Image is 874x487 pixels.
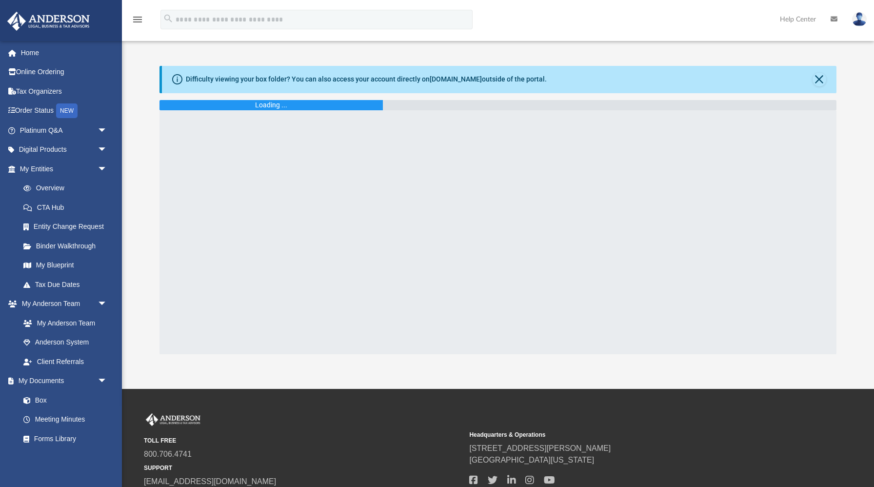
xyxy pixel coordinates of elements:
[14,333,117,352] a: Anderson System
[132,14,143,25] i: menu
[7,101,122,121] a: Order StatusNEW
[14,179,122,198] a: Overview
[14,313,112,333] a: My Anderson Team
[132,19,143,25] a: menu
[14,448,117,468] a: Notarize
[98,121,117,141] span: arrow_drop_down
[98,159,117,179] span: arrow_drop_down
[14,198,122,217] a: CTA Hub
[14,429,112,448] a: Forms Library
[469,444,611,452] a: [STREET_ADDRESS][PERSON_NAME]
[430,75,482,83] a: [DOMAIN_NAME]
[4,12,93,31] img: Anderson Advisors Platinum Portal
[14,352,117,371] a: Client Referrals
[7,371,117,391] a: My Documentsarrow_drop_down
[7,294,117,314] a: My Anderson Teamarrow_drop_down
[98,294,117,314] span: arrow_drop_down
[144,450,192,458] a: 800.706.4741
[255,100,287,110] div: Loading ...
[14,236,122,256] a: Binder Walkthrough
[14,256,117,275] a: My Blueprint
[14,410,117,429] a: Meeting Minutes
[144,464,462,472] small: SUPPORT
[186,74,547,84] div: Difficulty viewing your box folder? You can also access your account directly on outside of the p...
[144,413,202,426] img: Anderson Advisors Platinum Portal
[7,140,122,160] a: Digital Productsarrow_drop_down
[7,43,122,62] a: Home
[813,73,826,86] button: Close
[14,390,112,410] a: Box
[144,436,462,445] small: TOLL FREE
[14,217,122,237] a: Entity Change Request
[98,140,117,160] span: arrow_drop_down
[144,477,276,486] a: [EMAIL_ADDRESS][DOMAIN_NAME]
[7,121,122,140] a: Platinum Q&Aarrow_drop_down
[469,430,788,439] small: Headquarters & Operations
[852,12,867,26] img: User Pic
[56,103,78,118] div: NEW
[14,275,122,294] a: Tax Due Dates
[469,456,594,464] a: [GEOGRAPHIC_DATA][US_STATE]
[7,159,122,179] a: My Entitiesarrow_drop_down
[163,13,174,24] i: search
[7,81,122,101] a: Tax Organizers
[98,371,117,391] span: arrow_drop_down
[7,62,122,82] a: Online Ordering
